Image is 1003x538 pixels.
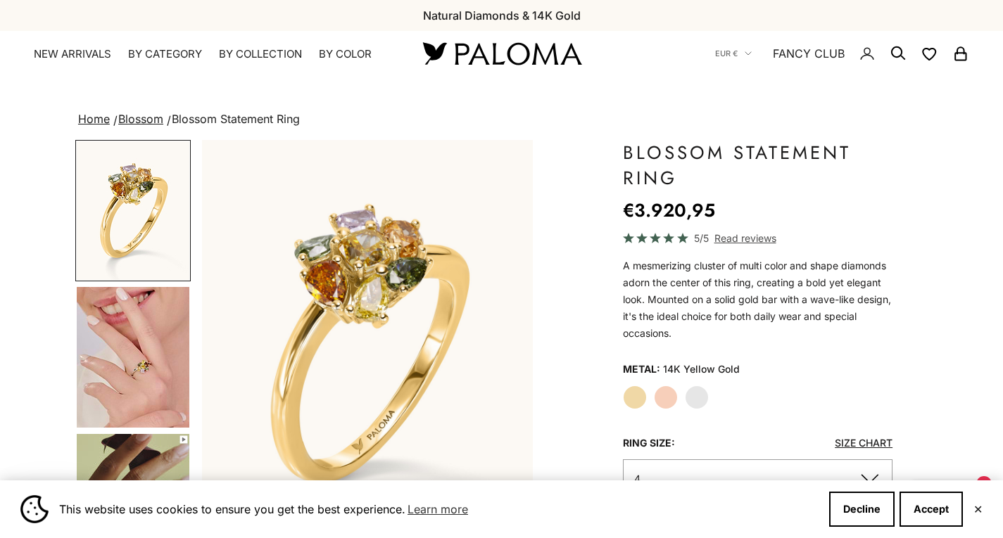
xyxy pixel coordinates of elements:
[829,492,895,527] button: Decline
[34,47,111,61] a: NEW ARRIVALS
[20,495,49,523] img: Cookie banner
[172,112,300,126] span: Blossom Statement Ring
[219,47,302,61] summary: By Collection
[694,230,709,246] span: 5/5
[623,359,660,380] legend: Metal:
[75,286,191,429] button: Go to item 4
[973,505,983,513] button: Close
[623,196,715,224] sale-price: €3.920,95
[715,31,969,76] nav: Secondary navigation
[715,47,752,60] button: EUR €
[405,499,470,520] a: Learn more
[128,47,202,61] summary: By Category
[623,230,892,246] a: 5/5 Read reviews
[78,112,110,126] a: Home
[77,287,189,428] img: #YellowGold #RoseGold #WhiteGold
[714,230,776,246] span: Read reviews
[319,47,372,61] summary: By Color
[773,44,845,63] a: FANCY CLUB
[118,112,163,126] a: Blossom
[59,499,818,520] span: This website uses cookies to ensure you get the best experience.
[900,492,963,527] button: Accept
[75,110,928,129] nav: breadcrumbs
[423,6,581,25] p: Natural Diamonds & 14K Gold
[77,141,189,280] img: #YellowGold
[623,459,892,498] button: 4
[75,140,191,281] button: Go to item 1
[634,473,641,485] span: 4
[663,359,740,380] variant-option-value: 14K Yellow Gold
[715,47,738,60] span: EUR €
[623,140,892,191] h1: Blossom Statement Ring
[623,433,675,454] legend: Ring Size:
[835,437,892,449] a: Size Chart
[623,257,892,342] div: A mesmerizing cluster of multi color and shape diamonds adorn the center of this ring, creating a...
[34,47,389,61] nav: Primary navigation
